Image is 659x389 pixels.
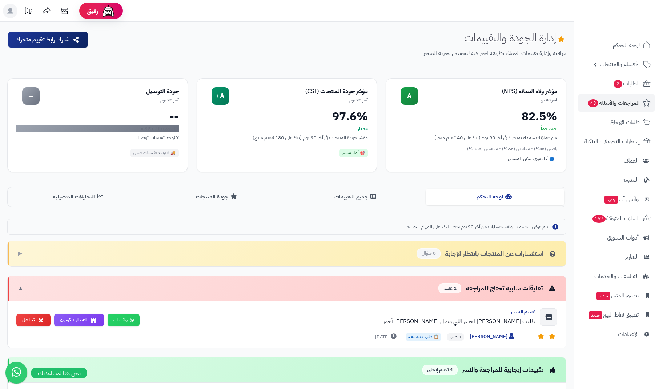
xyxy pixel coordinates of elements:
[607,233,639,243] span: أدوات التسويق
[9,189,148,205] button: التحليلات التفصيلية
[212,87,229,105] div: A+
[206,134,368,141] div: مؤشر جودة المنتجات في آخر 90 يوم (بناءً على 180 تقييم منتج)
[8,32,88,48] button: شارك رابط تقييم متجرك
[395,125,557,132] div: جيد جداً
[40,87,179,96] div: جودة التوصيل
[596,290,639,301] span: تطبيق المتجر
[18,249,22,258] span: ▶
[614,80,622,88] span: 2
[578,75,655,92] a: الطلبات2
[592,215,606,223] span: 157
[418,87,557,96] div: مؤشر ولاء العملاء (NPS)
[588,99,598,107] span: 43
[578,133,655,150] a: إشعارات التحويلات البنكية
[578,210,655,227] a: السلات المتروكة157
[426,189,564,205] button: لوحة التحكم
[375,333,398,341] span: [DATE]
[604,194,639,204] span: وآتس آب
[578,229,655,246] a: أدوات التسويق
[578,248,655,266] a: التقارير
[623,175,639,185] span: المدونة
[578,287,655,304] a: تطبيق المتجرجديد
[618,329,639,339] span: الإعدادات
[625,252,639,262] span: التقارير
[40,97,179,103] div: آخر 90 يوم
[22,87,40,105] div: --
[578,36,655,54] a: لوحة التحكم
[401,87,418,105] div: A
[229,87,368,96] div: مؤشر جودة المنتجات (CSI)
[94,49,566,57] p: مراقبة وإدارة تقييمات العملاء بطريقة احترافية لتحسين تجربة المتجر
[19,4,37,20] a: تحديثات المنصة
[587,98,640,108] span: المراجعات والأسئلة
[206,111,368,122] div: 97.6%
[418,97,557,103] div: آخر 90 يوم
[588,310,639,320] span: تطبيق نقاط البيع
[229,97,368,103] div: آخر 90 يوم
[584,136,640,147] span: إشعارات التحويلات البنكية
[464,32,566,44] h1: إدارة الجودة والتقييمات
[624,156,639,166] span: العملاء
[505,155,557,164] div: 🔵 أداء قوي، يمكن التحسين
[578,306,655,324] a: تطبيق نقاط البيعجديد
[613,40,640,50] span: لوحة التحكم
[589,311,602,319] span: جديد
[610,117,640,127] span: طلبات الإرجاع
[422,365,458,375] span: 4 تقييم إيجابي
[206,125,368,132] div: ممتاز
[16,314,51,326] button: تجاهل
[16,125,179,132] div: لا توجد بيانات كافية
[578,268,655,285] a: التطبيقات والخدمات
[101,4,116,18] img: ai-face.png
[578,94,655,112] a: المراجعات والأسئلة43
[578,191,655,208] a: وآتس آبجديد
[417,248,441,259] span: 0 سؤال
[16,134,179,141] div: لا توجد تقييمات توصيل
[578,152,655,169] a: العملاء
[287,189,426,205] button: جميع التقييمات
[417,248,557,259] div: استفسارات عن المنتجات بانتظار الإجابة
[407,224,548,230] span: يتم عرض التقييمات والاستفسارات من آخر 90 يوم فقط للتركيز على المهام الحديثة
[130,149,179,157] div: 🚚 لا توجد تقييمات شحن
[604,196,618,204] span: جديد
[339,149,368,157] div: 🎯 أداء متميز
[470,333,516,341] span: [PERSON_NAME]
[148,189,287,205] button: جودة المنتجات
[108,314,140,326] a: واتساب
[145,308,535,316] div: تقييم المتجر
[18,284,24,293] span: ▼
[87,7,98,15] span: رفيق
[406,333,441,341] span: 📋 طلب #44838
[422,365,557,375] div: تقييمات إيجابية للمراجعة والنشر
[578,113,655,131] a: طلبات الإرجاع
[54,314,104,326] button: اعتذار + كوبون
[613,79,640,89] span: الطلبات
[145,317,535,326] div: طلبت [PERSON_NAME] اخضر اللي وصل [PERSON_NAME] أحمر
[395,134,557,141] div: من عملائك سعداء بمتجرك في آخر 90 يوم (بناءً على 40 تقييم متجر)
[600,59,640,69] span: الأقسام والمنتجات
[447,333,464,341] span: 1 طلب
[438,283,557,294] div: تعليقات سلبية تحتاج للمراجعة
[395,111,557,122] div: 82.5%
[16,111,179,122] div: --
[596,292,610,300] span: جديد
[592,213,640,224] span: السلات المتروكة
[578,171,655,189] a: المدونة
[395,146,557,152] div: راضين (85%) • محايدين (2.5%) • منزعجين (12.5%)
[438,283,461,294] span: 1 عنصر
[578,325,655,343] a: الإعدادات
[594,271,639,281] span: التطبيقات والخدمات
